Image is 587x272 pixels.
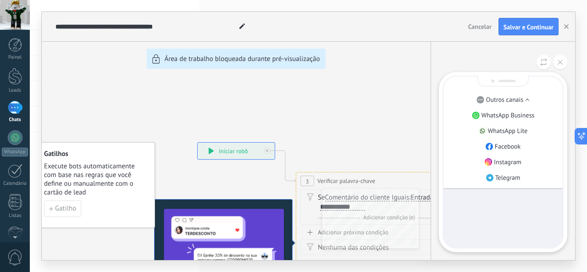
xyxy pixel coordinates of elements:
p: Instagram [494,158,521,166]
div: WhatsApp [2,148,28,156]
div: Calendário [2,181,28,187]
div: Painel [2,55,28,61]
div: Listas [2,213,28,219]
span: Salvar e Continuar [504,24,554,30]
p: Outros canais [486,95,523,104]
div: Chats [2,117,28,123]
div: Leads [2,88,28,94]
p: Telegram [495,173,521,182]
button: Salvar e Continuar [498,18,559,35]
button: Cancelar [465,20,495,33]
p: WhatsApp Lite [488,127,528,135]
span: Cancelar [468,22,492,31]
p: Facebook [495,142,521,150]
p: WhatsApp Business [482,111,535,119]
